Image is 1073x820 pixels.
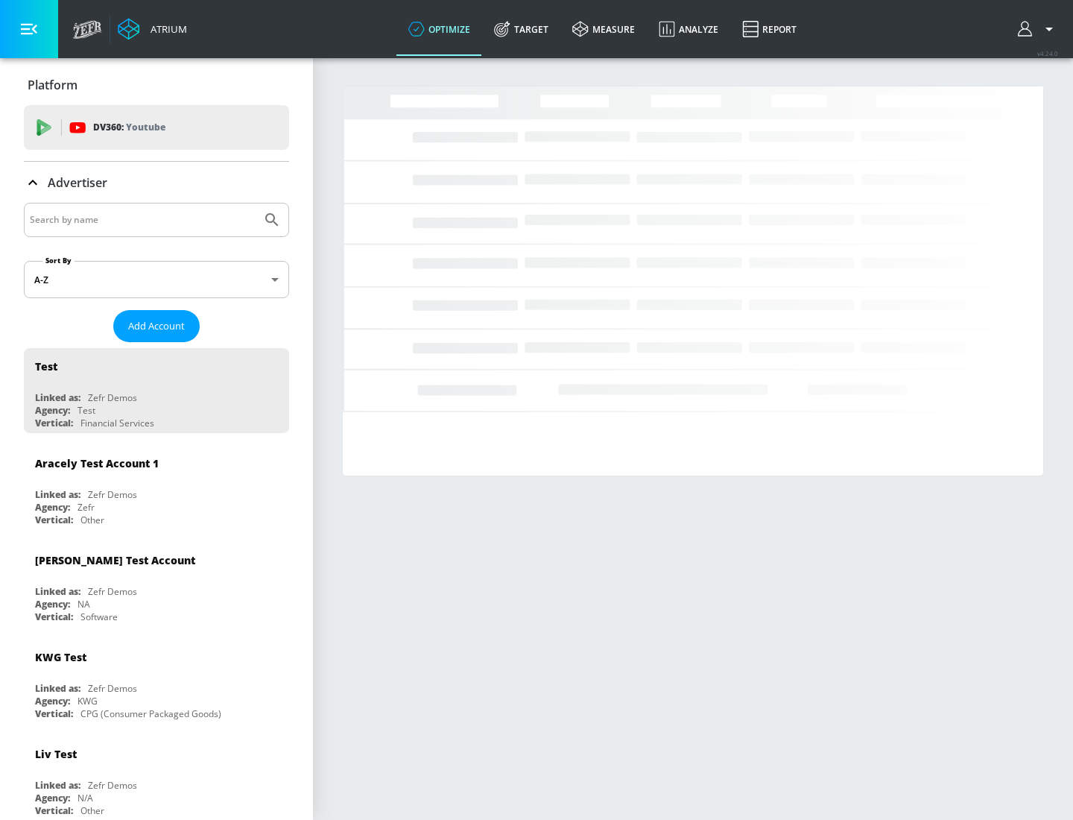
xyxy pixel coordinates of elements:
[35,804,73,817] div: Vertical:
[24,445,289,530] div: Aracely Test Account 1Linked as:Zefr DemosAgency:ZefrVertical:Other
[88,391,137,404] div: Zefr Demos
[88,488,137,501] div: Zefr Demos
[24,64,289,106] div: Platform
[24,348,289,433] div: TestLinked as:Zefr DemosAgency:TestVertical:Financial Services
[24,542,289,627] div: [PERSON_NAME] Test AccountLinked as:Zefr DemosAgency:NAVertical:Software
[35,792,70,804] div: Agency:
[126,119,165,135] p: Youtube
[93,119,165,136] p: DV360:
[35,611,73,623] div: Vertical:
[35,488,80,501] div: Linked as:
[35,779,80,792] div: Linked as:
[88,682,137,695] div: Zefr Demos
[35,391,80,404] div: Linked as:
[77,598,90,611] div: NA
[730,2,808,56] a: Report
[80,611,118,623] div: Software
[35,585,80,598] div: Linked as:
[77,792,93,804] div: N/A
[35,598,70,611] div: Agency:
[35,501,70,514] div: Agency:
[35,404,70,417] div: Agency:
[42,256,75,265] label: Sort By
[88,779,137,792] div: Zefr Demos
[35,682,80,695] div: Linked as:
[35,747,77,761] div: Liv Test
[80,417,154,429] div: Financial Services
[35,359,57,373] div: Test
[35,456,159,470] div: Aracely Test Account 1
[35,553,195,567] div: [PERSON_NAME] Test Account
[28,77,77,93] p: Platform
[118,18,187,40] a: Atrium
[145,22,187,36] div: Atrium
[24,105,289,150] div: DV360: Youtube
[77,695,98,707] div: KWG
[35,417,73,429] div: Vertical:
[35,650,86,664] div: KWG Test
[77,501,95,514] div: Zefr
[80,707,221,720] div: CPG (Consumer Packaged Goods)
[647,2,730,56] a: Analyze
[77,404,95,417] div: Test
[48,174,107,191] p: Advertiser
[24,639,289,724] div: KWG TestLinked as:Zefr DemosAgency:KWGVertical:CPG (Consumer Packaged Goods)
[24,261,289,298] div: A-Z
[35,695,70,707] div: Agency:
[35,707,73,720] div: Vertical:
[113,310,200,342] button: Add Account
[30,210,256,230] input: Search by name
[482,2,560,56] a: Target
[24,162,289,204] div: Advertiser
[88,585,137,598] div: Zefr Demos
[35,514,73,526] div: Vertical:
[560,2,647,56] a: measure
[80,514,104,526] div: Other
[80,804,104,817] div: Other
[1037,49,1058,57] span: v 4.24.0
[128,318,185,335] span: Add Account
[396,2,482,56] a: optimize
